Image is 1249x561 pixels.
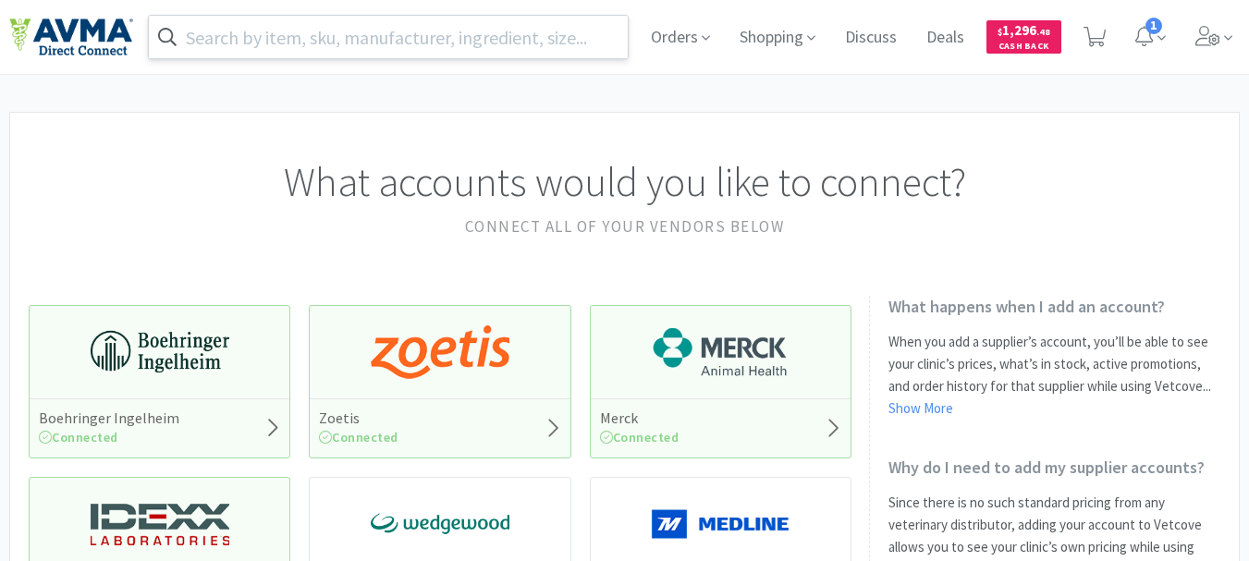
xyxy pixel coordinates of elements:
[998,26,1002,38] span: $
[319,429,398,445] span: Connected
[371,496,509,552] img: e40baf8987b14801afb1611fffac9ca4_8.png
[998,42,1050,54] span: Cash Back
[651,324,790,380] img: 6d7abf38e3b8462597f4a2f88dede81e_176.png
[29,150,1220,214] h1: What accounts would you like to connect?
[319,409,398,428] h5: Zoetis
[888,399,953,417] a: Show More
[888,457,1220,478] h2: Why do I need to add my supplier accounts?
[29,214,1220,239] h2: Connect all of your vendors below
[39,429,118,445] span: Connected
[39,409,179,428] h5: Boehringer Ingelheim
[149,16,628,58] input: Search by item, sku, manufacturer, ingredient, size...
[91,496,229,552] img: 13250b0087d44d67bb1668360c5632f9_13.png
[600,409,680,428] h5: Merck
[1036,26,1050,38] span: . 48
[600,429,680,445] span: Connected
[998,21,1050,39] span: 1,296
[371,324,509,380] img: a673e5ab4e5e497494167fe422e9a3ab.png
[9,18,133,56] img: e4e33dab9f054f5782a47901c742baa9_102.png
[838,30,904,46] a: Discuss
[1145,18,1162,34] span: 1
[91,324,229,380] img: 730db3968b864e76bcafd0174db25112_22.png
[986,12,1061,62] a: $1,296.48Cash Back
[888,331,1220,420] p: When you add a supplier’s account, you’ll be able to see your clinic’s prices, what’s in stock, a...
[888,296,1220,317] h2: What happens when I add an account?
[651,496,790,552] img: a646391c64b94eb2892348a965bf03f3_134.png
[919,30,972,46] a: Deals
